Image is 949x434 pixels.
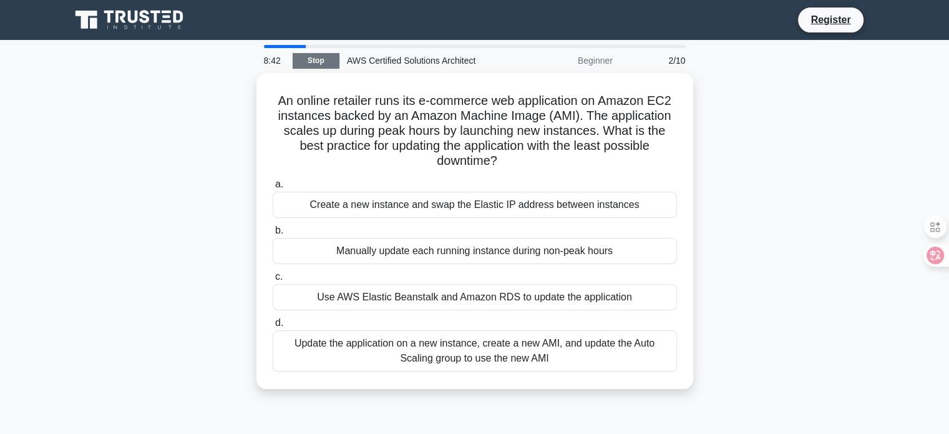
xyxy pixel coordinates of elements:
div: Update the application on a new instance, create a new AMI, and update the Auto Scaling group to ... [273,330,677,372]
div: AWS Certified Solutions Architect [339,48,511,73]
a: Stop [293,53,339,69]
div: Use AWS Elastic Beanstalk and Amazon RDS to update the application [273,284,677,310]
div: Beginner [511,48,620,73]
div: Create a new instance and swap the Elastic IP address between instances [273,192,677,218]
div: Manually update each running instance during non-peak hours [273,238,677,264]
span: d. [275,317,283,328]
span: c. [275,271,283,282]
h5: An online retailer runs its e-commerce web application on Amazon EC2 instances backed by an Amazo... [271,93,678,169]
span: b. [275,225,283,235]
a: Register [803,12,858,27]
div: 8:42 [256,48,293,73]
span: a. [275,179,283,189]
div: 2/10 [620,48,693,73]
